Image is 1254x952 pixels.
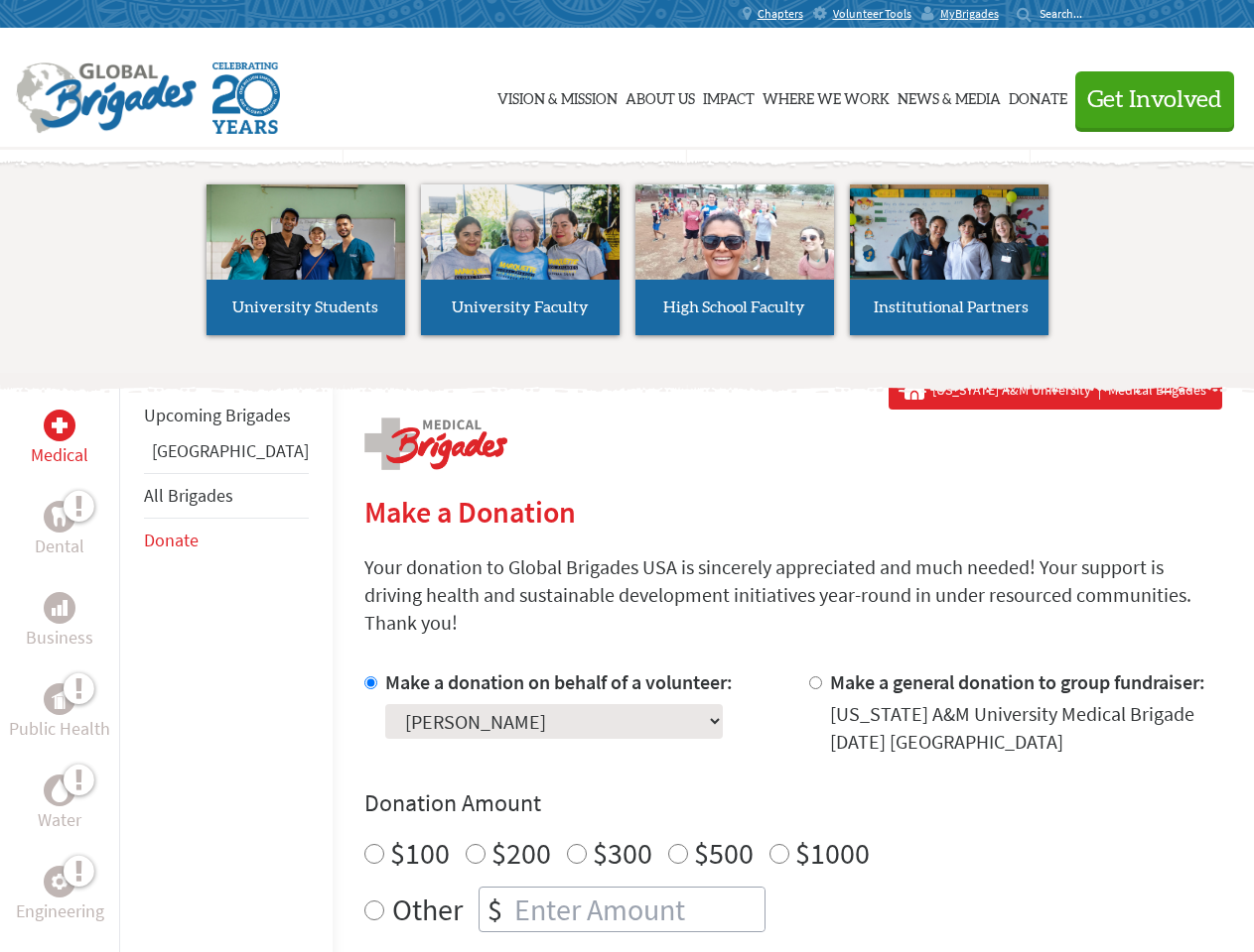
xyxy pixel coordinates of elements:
[850,184,1048,316] img: menu_brigades_submenu_4.jpg
[421,184,620,317] img: menu_brigades_submenu_2.jpg
[830,669,1205,694] label: Make a general donation to group fundraiser:
[497,47,618,146] a: Vision & Mission
[52,874,68,890] img: Engineering
[421,184,620,335] a: University Faculty
[26,624,93,652] p: Business
[26,592,93,652] a: BusinessBusiness
[232,299,378,315] span: University Students
[392,887,463,932] label: Other
[510,888,765,931] input: Enter Amount
[31,410,88,469] a: MedicalMedical
[144,394,309,437] li: Upcoming Brigades
[1087,88,1222,112] span: Get Involved
[364,494,1222,530] h2: Make a Donation
[940,6,999,22] span: MyBrigades
[44,866,75,897] div: Engineering
[16,866,104,925] a: EngineeringEngineering
[694,834,754,872] label: $500
[144,404,291,426] a: Upcoming Brigades
[16,897,104,925] p: Engineering
[593,834,652,872] label: $300
[207,184,405,316] img: menu_brigades_submenu_1.jpg
[833,6,911,22] span: Volunteer Tools
[1009,47,1067,146] a: Donate
[898,47,1001,146] a: News & Media
[35,533,84,560] p: Dental
[763,47,890,146] a: Where We Work
[452,299,589,315] span: University Faculty
[144,519,309,562] li: Donate
[1075,71,1234,128] button: Get Involved
[44,501,75,533] div: Dental
[52,417,68,433] img: Medical
[207,184,405,335] a: University Students
[52,507,68,526] img: Dental
[850,184,1048,335] a: Institutional Partners
[635,184,834,281] img: menu_brigades_submenu_3.jpg
[385,669,733,694] label: Make a donation on behalf of a volunteer:
[38,806,81,834] p: Water
[830,700,1222,756] div: [US_STATE] A&M University Medical Brigade [DATE] [GEOGRAPHIC_DATA]
[9,683,110,743] a: Public HealthPublic Health
[635,184,834,335] a: High School Faculty
[44,410,75,441] div: Medical
[874,299,1029,315] span: Institutional Partners
[52,778,68,801] img: Water
[52,689,68,709] img: Public Health
[144,473,309,519] li: All Brigades
[364,553,1222,637] p: Your donation to Global Brigades USA is sincerely appreciated and much needed! Your support is dr...
[703,47,755,146] a: Impact
[390,834,450,872] label: $100
[35,501,84,560] a: DentalDental
[152,439,309,462] a: [GEOGRAPHIC_DATA]
[626,47,695,146] a: About Us
[795,834,870,872] label: $1000
[364,417,507,470] img: logo-medical.png
[38,774,81,834] a: WaterWater
[663,299,805,315] span: High School Faculty
[1040,6,1096,21] input: Search...
[16,62,197,134] img: Global Brigades Logo
[9,715,110,743] p: Public Health
[44,774,75,806] div: Water
[480,888,510,931] div: $
[144,437,309,473] li: Greece
[52,600,68,616] img: Business
[144,529,199,551] a: Donate
[144,484,233,507] a: All Brigades
[212,62,280,134] img: Global Brigades Celebrating 20 Years
[44,683,75,715] div: Public Health
[491,834,551,872] label: $200
[31,441,88,469] p: Medical
[44,592,75,624] div: Business
[364,787,1222,819] h4: Donation Amount
[758,6,803,22] span: Chapters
